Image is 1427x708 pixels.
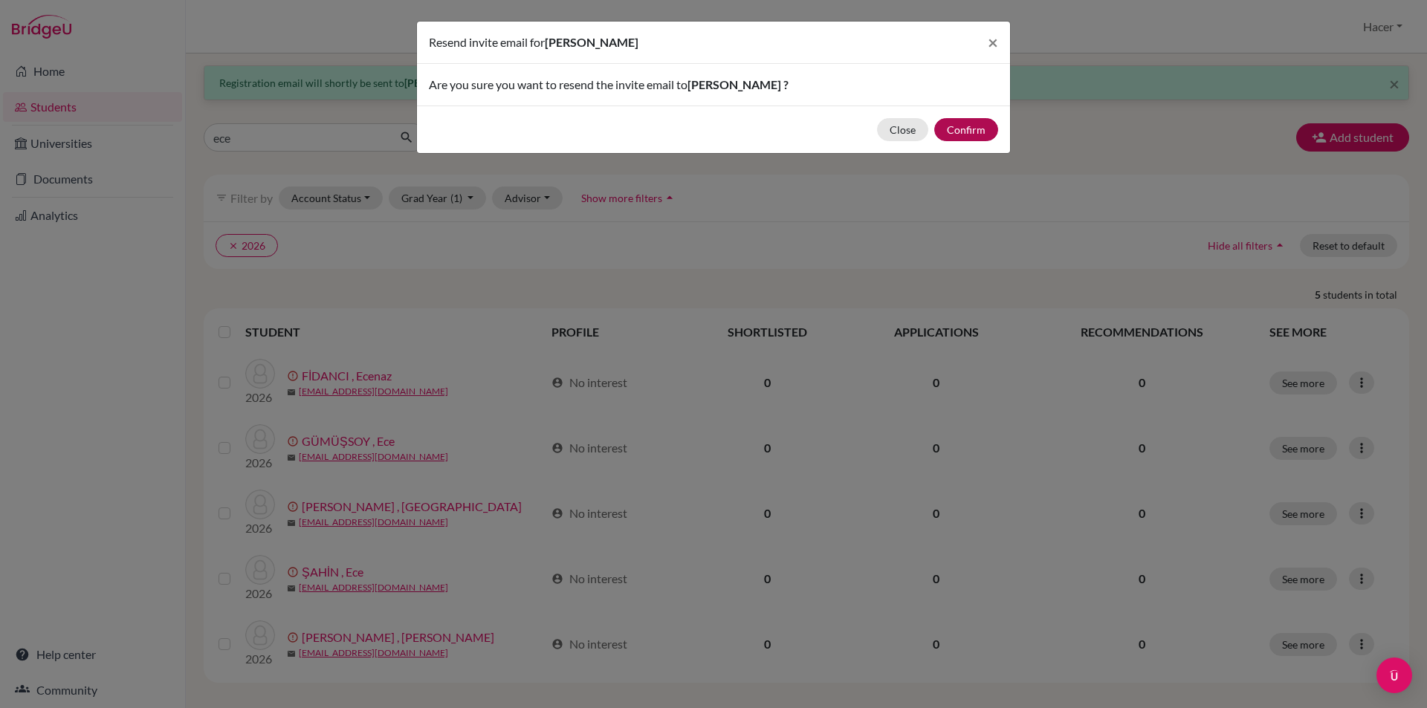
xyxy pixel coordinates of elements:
[1376,657,1412,693] div: Open Intercom Messenger
[545,35,638,49] span: [PERSON_NAME]
[877,118,928,141] button: Close
[429,76,998,94] p: Are you sure you want to resend the invite email to
[429,35,545,49] span: Resend invite email for
[976,22,1010,63] button: Close
[988,31,998,53] span: ×
[687,77,789,91] span: [PERSON_NAME] ?
[934,118,998,141] button: Confirm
